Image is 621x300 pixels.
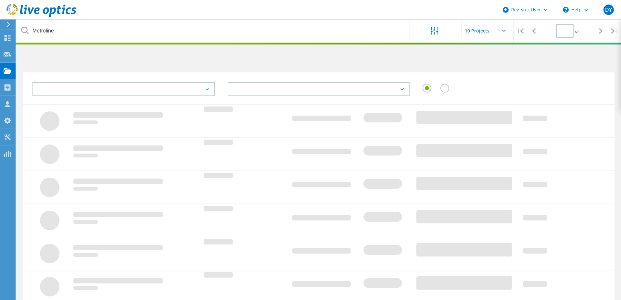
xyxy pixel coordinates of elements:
[6,14,76,18] a: Live Optics Dashboard
[514,19,527,43] div: |
[16,19,410,42] input: undefined
[605,7,612,12] span: DY
[575,29,579,34] span: of
[563,7,569,13] svg: \n
[608,19,621,43] div: |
